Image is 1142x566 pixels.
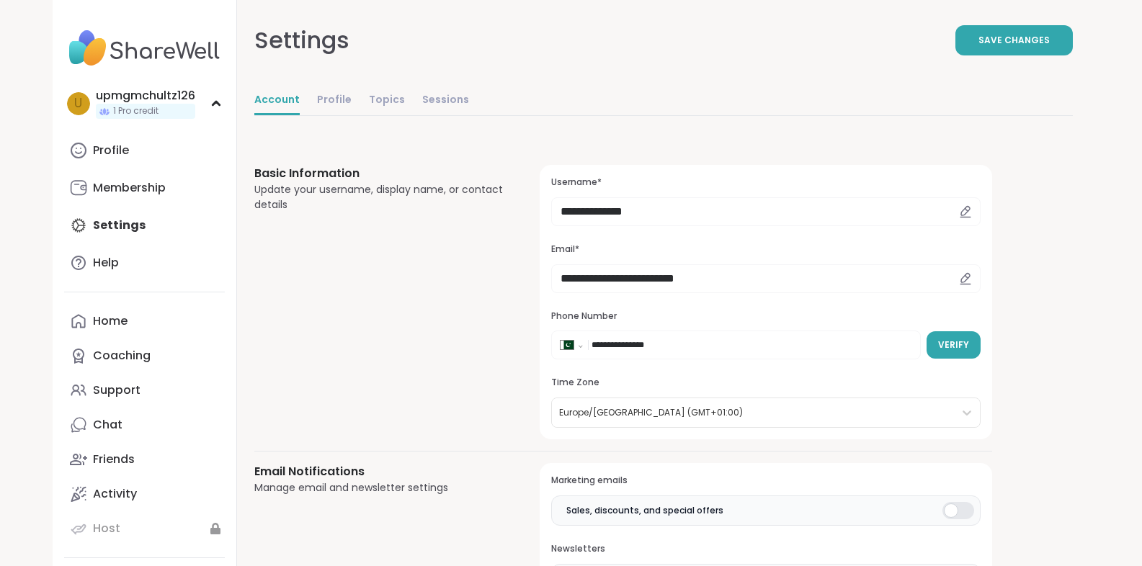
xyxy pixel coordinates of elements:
[64,338,225,373] a: Coaching
[566,504,723,517] span: Sales, discounts, and special offers
[551,377,980,389] h3: Time Zone
[254,182,506,212] div: Update your username, display name, or contact details
[551,243,980,256] h3: Email*
[64,171,225,205] a: Membership
[93,348,151,364] div: Coaching
[551,310,980,323] h3: Phone Number
[254,463,506,480] h3: Email Notifications
[551,475,980,487] h3: Marketing emails
[64,373,225,408] a: Support
[93,313,128,329] div: Home
[254,86,300,115] a: Account
[64,442,225,477] a: Friends
[422,86,469,115] a: Sessions
[551,176,980,189] h3: Username*
[254,165,506,182] h3: Basic Information
[317,86,352,115] a: Profile
[113,105,159,117] span: 1 Pro credit
[955,25,1073,55] button: Save Changes
[64,246,225,280] a: Help
[93,486,137,502] div: Activity
[64,133,225,168] a: Profile
[254,480,506,495] div: Manage email and newsletter settings
[369,86,405,115] a: Topics
[64,511,225,546] a: Host
[93,143,129,158] div: Profile
[551,543,980,555] h3: Newsletters
[64,408,225,442] a: Chat
[74,94,82,113] span: u
[93,452,135,467] div: Friends
[93,255,119,271] div: Help
[93,180,166,196] div: Membership
[96,88,195,104] div: upmgmchultz126
[93,521,120,536] div: Host
[927,331,981,359] button: Verify
[93,417,122,433] div: Chat
[938,338,969,351] span: Verify
[93,382,140,398] div: Support
[64,23,225,73] img: ShareWell Nav Logo
[64,304,225,338] a: Home
[64,477,225,511] a: Activity
[254,23,349,58] div: Settings
[978,34,1050,47] span: Save Changes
